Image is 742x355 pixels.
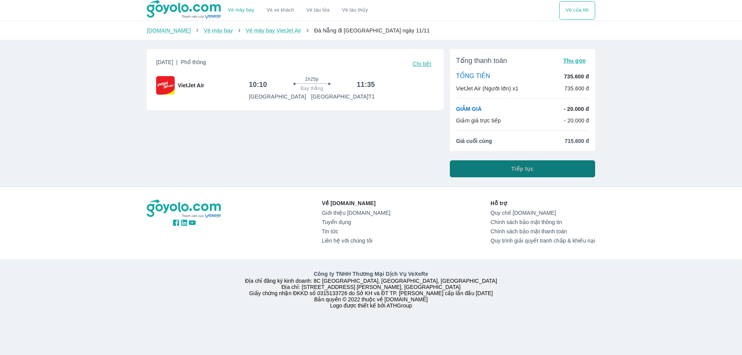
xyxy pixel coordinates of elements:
[147,199,222,219] img: logo
[490,238,595,244] a: Quy trình giải quyết tranh chấp & khiếu nại
[156,58,206,69] span: [DATE]
[204,27,233,34] a: Vé máy bay
[322,219,390,225] a: Tuyển dụng
[176,59,178,65] span: |
[564,117,589,124] p: - 20.000 đ
[314,27,430,34] span: Đà Nẵng đi [GEOGRAPHIC_DATA] ngày 11/11
[565,137,589,145] span: 715.600 đ
[450,160,595,177] button: Tiếp tục
[564,85,589,92] p: 735.600 đ
[410,58,434,69] button: Chi tiết
[456,117,501,124] p: Giảm giá trực tiếp
[246,27,301,34] a: Vé máy bay VietJet Air
[178,82,204,89] span: VietJet Air
[490,210,595,216] a: Quy chế [DOMAIN_NAME]
[559,1,595,20] div: choose transportation mode
[490,199,595,207] p: Hỗ trợ
[511,165,534,173] span: Tiếp tục
[490,219,595,225] a: Chính sách bảo mật thông tin
[559,1,595,20] button: Vé của tôi
[322,199,390,207] p: Về [DOMAIN_NAME]
[249,80,267,89] h6: 10:10
[564,73,589,80] p: 735.600 đ
[222,1,374,20] div: choose transportation mode
[456,85,518,92] p: VietJet Air (Người lớn) x1
[322,228,390,234] a: Tin tức
[413,61,431,67] span: Chi tiết
[148,270,594,278] p: Công ty TNHH Thương Mại Dịch Vụ VeXeRe
[560,55,589,66] button: Thu gọn
[249,93,306,100] p: [GEOGRAPHIC_DATA]
[147,27,595,34] nav: breadcrumb
[311,93,375,100] p: [GEOGRAPHIC_DATA] T1
[301,85,323,92] span: Bay thẳng
[147,27,191,34] a: [DOMAIN_NAME]
[181,59,206,65] span: Phổ thông
[490,228,595,234] a: Chính sách bảo mật thanh toán
[456,72,490,81] p: TỔNG TIỀN
[564,105,589,113] p: - 20.000 đ
[322,210,390,216] a: Giới thiệu [DOMAIN_NAME]
[456,105,482,113] p: GIẢM GIÁ
[456,56,507,65] span: Tổng thanh toán
[357,80,375,89] h6: 11:35
[456,137,492,145] span: Giá cuối cùng
[300,1,336,20] a: Vé tàu lửa
[228,7,254,13] a: Vé máy bay
[322,238,390,244] a: Liên hệ với chúng tôi
[563,58,586,64] span: Thu gọn
[305,76,318,82] span: 1h25p
[142,270,600,309] div: Địa chỉ đăng ký kinh doanh: 8C [GEOGRAPHIC_DATA], [GEOGRAPHIC_DATA], [GEOGRAPHIC_DATA] Địa chỉ: [...
[267,7,294,13] a: Vé xe khách
[336,1,374,20] button: Vé tàu thủy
